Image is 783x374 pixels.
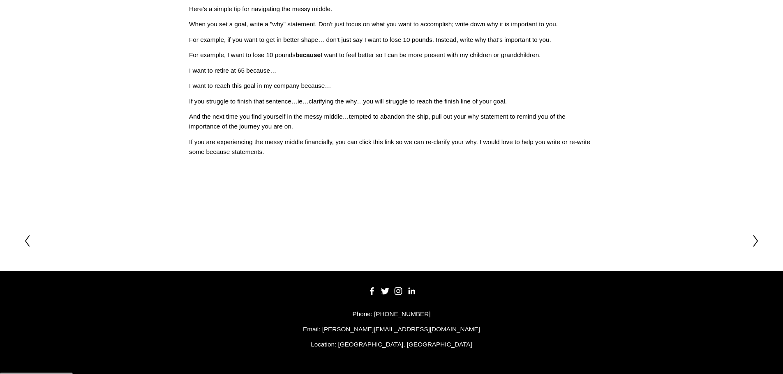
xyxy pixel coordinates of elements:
[23,340,760,349] p: Location: [GEOGRAPHIC_DATA], [GEOGRAPHIC_DATA]
[296,51,321,58] strong: because
[368,287,376,295] a: Facebook
[189,112,594,132] p: And the next time you find yourself in the messy middle…tempted to abandon the ship, pull out you...
[189,35,594,45] p: For example, if you want to get in better shape… don't just say I want to lose 10 pounds. Instead...
[189,66,594,76] p: I want to retire at 65 because…
[394,287,402,295] a: Instagram
[189,4,594,14] p: Here's a simple tip for navigating the messy middle.
[407,287,416,295] a: LinkedIn
[189,137,594,157] p: If you are experiencing the messy middle financially, you can click this link so we can re-clarif...
[23,324,760,334] p: Email: [PERSON_NAME][EMAIL_ADDRESS][DOMAIN_NAME]
[381,287,389,295] a: Twitter
[189,50,594,60] p: For example, I want to lose 10 pounds I want to feel better so I can be more present with my chil...
[189,96,594,106] p: If you struggle to finish that sentence…ie…clarifying the why…you will struggle to reach the fini...
[189,81,594,91] p: I want to reach this goal in my company because…
[189,19,594,29] p: When you set a goal, write a "why" statement. Don't just focus on what you want to accomplish; wr...
[23,309,760,319] p: Phone: [PHONE_NUMBER]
